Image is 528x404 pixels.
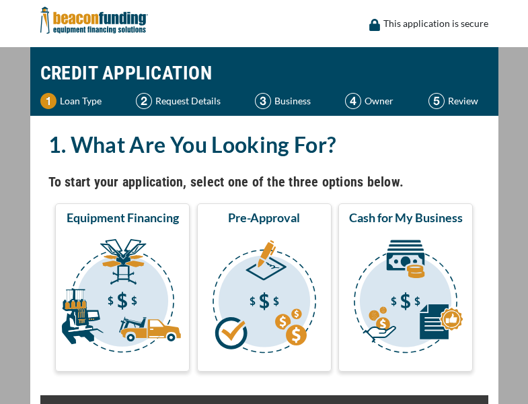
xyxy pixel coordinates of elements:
img: Pre-Approval [200,231,329,366]
img: lock icon to convery security [369,19,380,31]
img: Step 4 [345,93,361,109]
img: Step 3 [255,93,271,109]
h4: To start your application, select one of the three options below. [48,170,480,193]
img: Step 2 [136,93,152,109]
p: Review [448,93,478,109]
span: Pre-Approval [228,209,300,226]
span: Cash for My Business [349,209,463,226]
p: Owner [365,93,393,109]
span: Equipment Financing [67,209,179,226]
p: Loan Type [60,93,102,109]
p: Business [274,93,311,109]
button: Cash for My Business [338,203,473,372]
button: Pre-Approval [197,203,332,372]
img: Equipment Financing [58,231,187,366]
p: This application is secure [383,15,488,32]
h1: CREDIT APPLICATION [40,54,488,93]
p: Request Details [155,93,221,109]
img: Cash for My Business [341,231,470,366]
h2: 1. What Are You Looking For? [48,129,480,160]
button: Equipment Financing [55,203,190,372]
img: Step 1 [40,93,56,109]
img: Step 5 [428,93,445,109]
